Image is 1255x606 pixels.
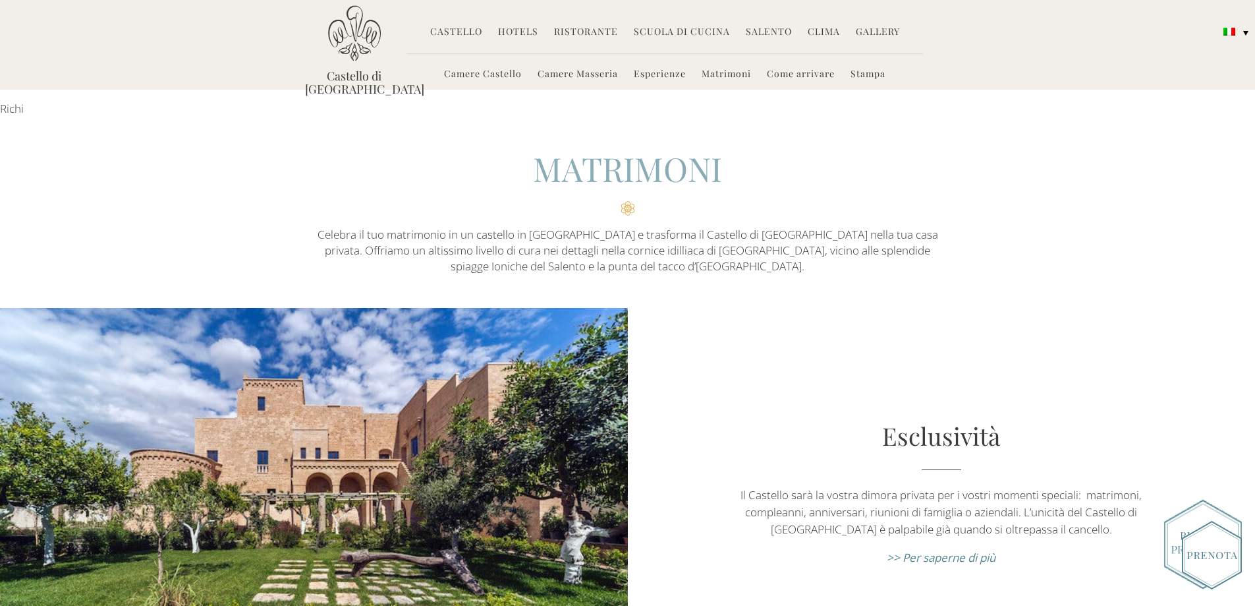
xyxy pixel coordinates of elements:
a: Castello [430,25,482,40]
a: Camere Masseria [538,67,618,82]
h2: MATRIMONI [305,146,951,216]
a: Hotels [498,25,538,40]
a: Stampa [851,67,885,82]
a: Scuola di Cucina [634,25,730,40]
a: Matrimoni [702,67,751,82]
a: Come arrivare [767,67,835,82]
img: Book_Button_Italian.png [1182,521,1242,590]
img: Italiano [1223,28,1235,36]
a: Camere Castello [444,67,522,82]
p: Il Castello sarà la vostra dimora privata per i vostri momenti speciali: matrimoni, compleanni, a... [721,487,1161,538]
a: Esperienze [634,67,686,82]
a: Clima [808,25,840,40]
p: Celebra il tuo matrimonio in un castello in [GEOGRAPHIC_DATA] e trasforma il Castello di [GEOGRAP... [305,227,951,275]
img: Group-366.png [1164,499,1242,590]
a: Salento [746,25,792,40]
a: >> Per saperne di più [887,550,995,565]
a: Ristorante [554,25,618,40]
img: Castello di Ugento [328,5,381,61]
a: Esclusività [882,419,1000,452]
a: Castello di [GEOGRAPHIC_DATA] [305,69,404,96]
a: Gallery [856,25,900,40]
